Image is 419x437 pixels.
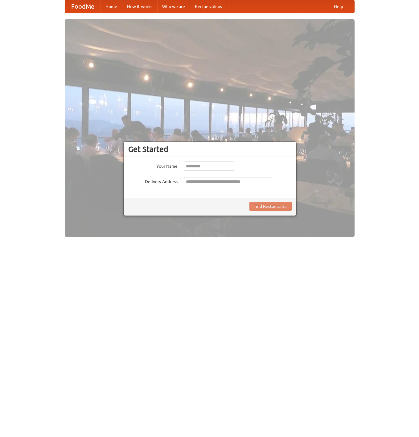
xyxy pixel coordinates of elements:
[329,0,348,13] a: Help
[101,0,122,13] a: Home
[128,177,178,185] label: Delivery Address
[128,145,292,154] h3: Get Started
[65,0,101,13] a: FoodMe
[122,0,157,13] a: How it works
[190,0,227,13] a: Recipe videos
[128,162,178,169] label: Your Name
[157,0,190,13] a: Who we are
[249,202,292,211] button: Find Restaurants!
